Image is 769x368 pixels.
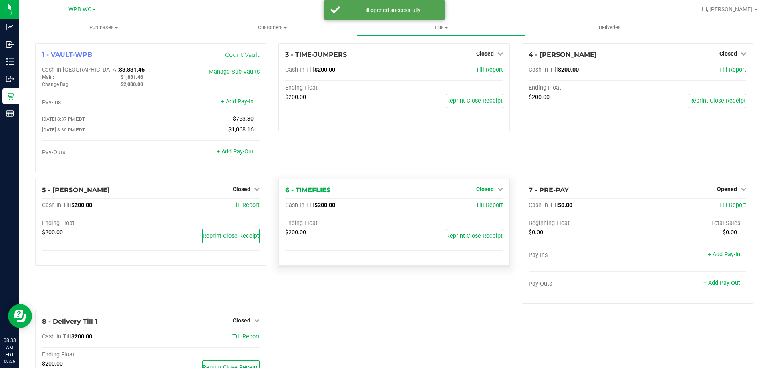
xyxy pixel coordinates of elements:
[4,337,16,358] p: 08:33 AM EDT
[529,84,638,92] div: Ending Float
[476,202,503,209] a: Till Report
[42,351,151,358] div: Ending Float
[42,333,71,340] span: Cash In Till
[719,50,737,57] span: Closed
[446,233,503,239] span: Reprint Close Receipt
[723,229,737,236] span: $0.00
[6,109,14,117] inline-svg: Reports
[42,149,151,156] div: Pay-Outs
[476,186,494,192] span: Closed
[42,318,97,325] span: 8 - Delivery Till 1
[703,280,740,286] a: + Add Pay-Out
[357,24,525,31] span: Tills
[558,66,579,73] span: $200.00
[221,98,254,105] a: + Add Pay-In
[4,358,16,364] p: 09/26
[529,280,638,288] div: Pay-Outs
[689,97,746,104] span: Reprint Close Receipt
[71,202,92,209] span: $200.00
[42,360,63,367] span: $200.00
[529,202,558,209] span: Cash In Till
[42,220,151,227] div: Ending Float
[446,229,503,243] button: Reprint Close Receipt
[285,229,306,236] span: $200.00
[285,66,314,73] span: Cash In Till
[344,6,439,14] div: Till opened successfully
[529,186,569,194] span: 7 - PRE-PAY
[228,126,254,133] span: $1,068.16
[19,24,188,31] span: Purchases
[6,40,14,48] inline-svg: Inbound
[42,229,63,236] span: $200.00
[42,127,85,133] span: [DATE] 8:30 PM EDT
[588,24,632,31] span: Deliveries
[285,84,394,92] div: Ending Float
[42,99,151,106] div: Pay-Ins
[689,94,746,108] button: Reprint Close Receipt
[529,94,550,101] span: $200.00
[356,19,525,36] a: Tills
[719,202,746,209] a: Till Report
[188,24,356,31] span: Customers
[6,23,14,31] inline-svg: Analytics
[285,94,306,101] span: $200.00
[209,68,260,75] a: Manage Sub-Vaults
[68,6,91,13] span: WPB WC
[202,229,260,243] button: Reprint Close Receipt
[476,66,503,73] a: Till Report
[6,75,14,83] inline-svg: Outbound
[42,116,85,122] span: [DATE] 8:37 PM EDT
[42,82,70,87] span: Change Bag:
[42,202,71,209] span: Cash In Till
[42,51,92,58] span: 1 - VAULT-WPB
[314,202,335,209] span: $200.00
[119,66,145,73] span: $3,831.46
[6,58,14,66] inline-svg: Inventory
[525,19,694,36] a: Deliveries
[42,66,119,73] span: Cash In [GEOGRAPHIC_DATA]:
[121,74,143,80] span: $1,831.46
[637,220,746,227] div: Total Sales
[529,220,638,227] div: Beginning Float
[233,317,250,324] span: Closed
[529,66,558,73] span: Cash In Till
[42,74,54,80] span: Main:
[719,66,746,73] a: Till Report
[8,304,32,328] iframe: Resource center
[121,81,143,87] span: $2,000.00
[232,202,260,209] a: Till Report
[558,202,572,209] span: $0.00
[71,333,92,340] span: $200.00
[42,186,110,194] span: 5 - [PERSON_NAME]
[285,51,347,58] span: 3 - TIME-JUMPERS
[702,6,754,12] span: Hi, [PERSON_NAME]!
[232,333,260,340] a: Till Report
[529,51,597,58] span: 4 - [PERSON_NAME]
[476,50,494,57] span: Closed
[203,233,259,239] span: Reprint Close Receipt
[217,148,254,155] a: + Add Pay-Out
[285,220,394,227] div: Ending Float
[529,252,638,259] div: Pay-Ins
[529,229,543,236] span: $0.00
[314,66,335,73] span: $200.00
[285,202,314,209] span: Cash In Till
[708,251,740,258] a: + Add Pay-In
[233,186,250,192] span: Closed
[446,97,503,104] span: Reprint Close Receipt
[19,19,188,36] a: Purchases
[446,94,503,108] button: Reprint Close Receipt
[717,186,737,192] span: Opened
[6,92,14,100] inline-svg: Retail
[233,115,254,122] span: $763.30
[188,19,356,36] a: Customers
[285,186,330,194] span: 6 - TIMEFLIES
[225,51,260,58] a: Count Vault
